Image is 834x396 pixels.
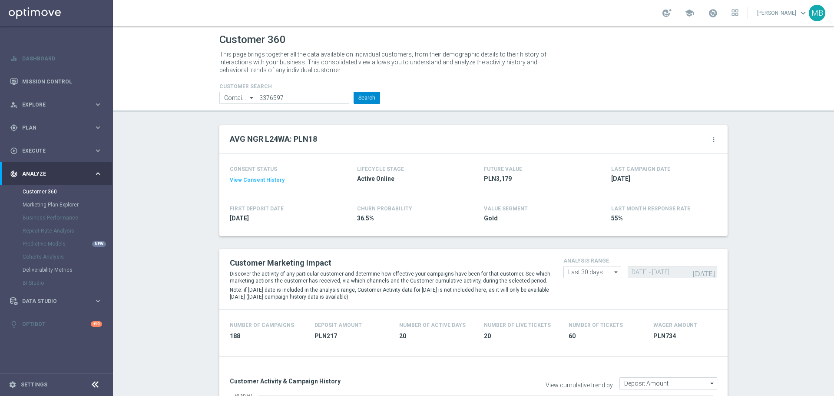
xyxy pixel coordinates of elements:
[10,170,103,177] button: track_changes Analyze keyboard_arrow_right
[563,266,621,278] input: analysis range
[230,206,284,212] h4: FIRST DEPOSIT DATE
[230,377,467,385] h3: Customer Activity & Campaign History
[10,124,18,132] i: gps_fixed
[23,201,90,208] a: Marketing Plan Explorer
[23,250,112,263] div: Cohorts Analysis
[219,83,380,90] h4: CUSTOMER SEARCH
[219,33,728,46] h1: Customer 360
[230,322,294,328] h4: Number of Campaigns
[357,175,459,183] span: Active Online
[23,266,90,273] a: Deliverability Metrics
[22,102,94,107] span: Explore
[257,92,349,104] input: Enter CID, Email, name or phone
[10,55,18,63] i: equalizer
[10,147,94,155] div: Execute
[230,258,550,268] h2: Customer Marketing Impact
[314,332,389,340] span: PLN217
[357,214,459,223] span: 36.5%
[230,270,550,284] p: Discover the activity of any particular customer and determine how effective your campaigns have ...
[219,92,257,104] input: Contains
[10,170,94,178] div: Analyze
[22,47,102,70] a: Dashboard
[10,321,103,328] button: lightbulb Optibot +10
[22,148,94,153] span: Execute
[94,100,102,109] i: keyboard_arrow_right
[710,136,717,143] i: more_vert
[9,381,17,389] i: settings
[10,147,103,154] button: play_circle_outline Execute keyboard_arrow_right
[756,7,809,20] a: [PERSON_NAME]keyboard_arrow_down
[10,313,102,336] div: Optibot
[22,299,94,304] span: Data Studio
[484,322,551,328] h4: Number Of Live Tickets
[10,101,18,109] i: person_search
[230,166,331,172] h4: CONSENT STATUS
[23,185,112,198] div: Customer 360
[708,378,717,389] i: arrow_drop_down
[484,166,522,172] h4: FUTURE VALUE
[10,78,103,85] button: Mission Control
[22,70,102,93] a: Mission Control
[22,313,91,336] a: Optibot
[10,70,102,93] div: Mission Control
[23,276,112,290] div: BI Studio
[92,241,106,247] div: NEW
[91,321,102,327] div: +10
[611,166,670,172] h4: LAST CAMPAIGN DATE
[10,320,18,328] i: lightbulb
[611,206,690,212] span: LAST MONTH RESPONSE RATE
[94,123,102,132] i: keyboard_arrow_right
[611,214,713,223] span: 55%
[219,50,554,74] p: This page brings together all the data available on individual customers, from their demographic ...
[484,214,586,223] span: Gold
[357,166,404,172] h4: LIFECYCLE STAGE
[23,263,112,276] div: Deliverability Metrics
[10,147,18,155] i: play_circle_outline
[563,258,717,264] h4: analysis range
[10,170,18,178] i: track_changes
[10,55,103,62] div: equalizer Dashboard
[10,297,94,305] div: Data Studio
[10,298,103,305] button: Data Studio keyboard_arrow_right
[94,297,102,305] i: keyboard_arrow_right
[611,175,713,183] span: 2025-09-09
[484,175,586,183] span: PLN3,179
[484,332,558,340] span: 20
[248,92,256,103] i: arrow_drop_down
[230,176,285,184] button: View Consent History
[399,332,473,340] span: 20
[653,322,697,328] h4: Wager Amount
[22,125,94,130] span: Plan
[23,211,112,224] div: Business Performance
[546,382,613,389] label: View cumulative trend by
[230,332,304,340] span: 188
[23,198,112,211] div: Marketing Plan Explorer
[21,382,47,387] a: Settings
[10,101,103,108] button: person_search Explore keyboard_arrow_right
[22,171,94,176] span: Analyze
[10,101,94,109] div: Explore
[10,124,103,131] button: gps_fixed Plan keyboard_arrow_right
[612,266,621,278] i: arrow_drop_down
[23,237,112,250] div: Predictive Models
[809,5,825,21] div: MB
[484,206,528,212] h4: VALUE SEGMENT
[685,8,694,18] span: school
[354,92,380,104] button: Search
[10,47,102,70] div: Dashboard
[23,224,112,237] div: Repeat Rate Analysis
[10,124,94,132] div: Plan
[230,134,317,144] h2: AVG NGR L24WA: PLN18
[569,332,643,340] span: 60
[314,322,362,328] h4: Deposit Amount
[230,214,331,223] span: 2025-08-12
[23,188,90,195] a: Customer 360
[653,332,728,340] span: PLN734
